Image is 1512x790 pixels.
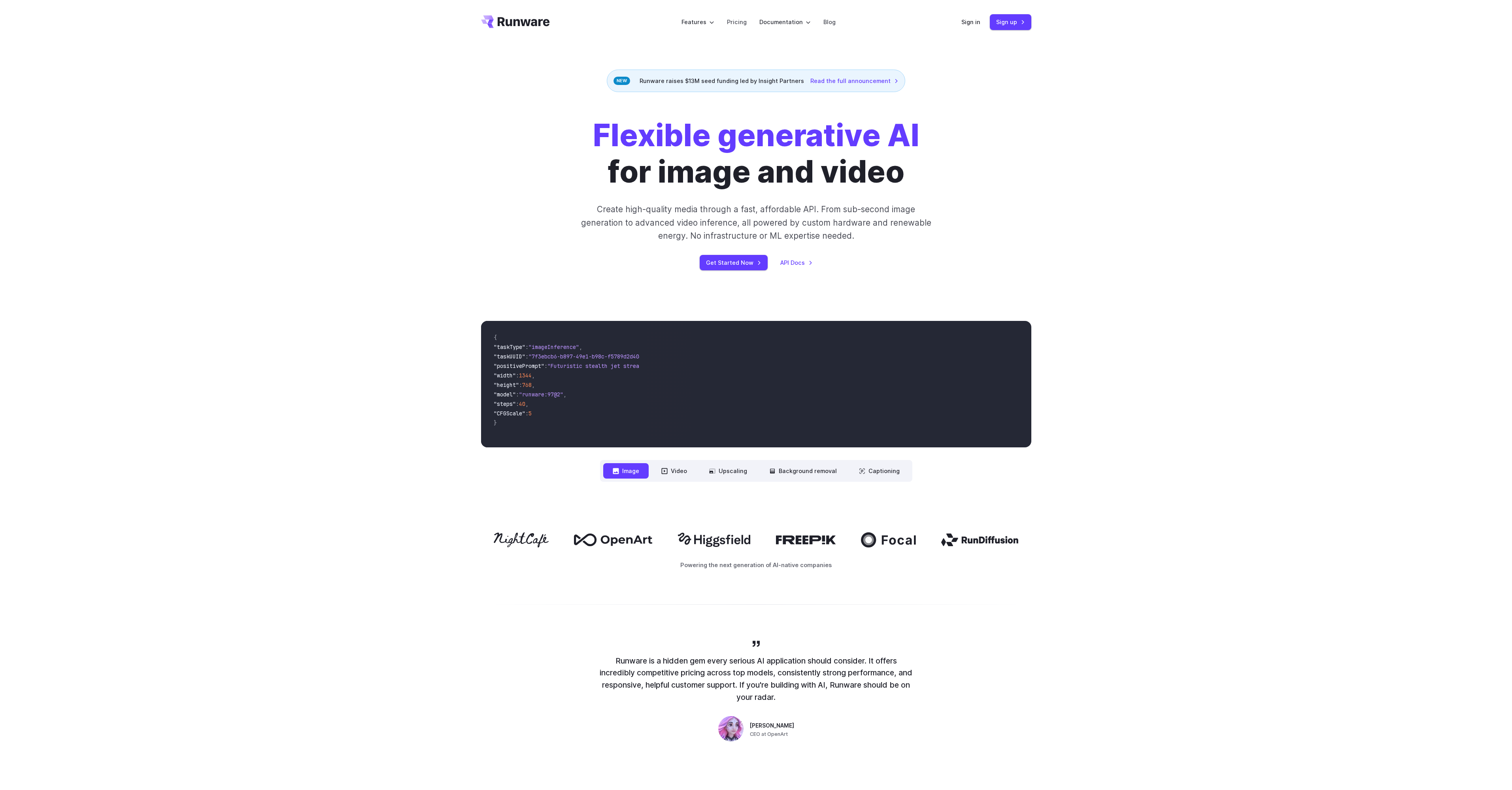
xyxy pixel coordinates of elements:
span: 1344 [519,372,532,379]
span: : [516,400,519,407]
span: "steps" [494,400,516,407]
button: Image [603,463,649,479]
a: Pricing [727,17,747,26]
p: Create high-quality media through a fast, affordable API. From sub-second image generation to adv... [580,203,932,242]
span: : [525,353,529,360]
a: Sign up [990,14,1031,30]
label: Features [681,17,714,26]
a: API Docs [780,258,813,267]
span: , [579,343,582,351]
span: "7f3ebcb6-b897-49e1-b98c-f5789d2d40d7" [529,353,649,360]
span: "positivePrompt" [494,362,544,370]
span: : [516,391,519,398]
span: } [494,419,497,426]
span: , [532,381,535,388]
button: Video [652,463,697,479]
button: Captioning [849,463,909,479]
a: Go to / [481,15,550,28]
a: Read the full announcement [810,76,899,85]
span: "taskUUID" [494,353,525,360]
span: : [516,372,519,379]
button: Background removal [760,463,846,479]
h1: for image and video [593,117,919,190]
span: "runware:97@2" [519,391,563,398]
label: Documentation [759,17,811,26]
a: Blog [823,17,836,26]
span: "Futuristic stealth jet streaking through a neon-lit cityscape with glowing purple exhaust" [547,362,835,370]
span: "height" [494,381,519,388]
span: { [494,334,497,341]
p: Powering the next generation of AI-native companies [481,560,1031,569]
span: [PERSON_NAME] [750,722,794,730]
span: , [563,391,566,398]
span: , [525,400,529,407]
span: "CFGScale" [494,410,525,417]
span: : [525,410,529,417]
img: Person [718,716,744,741]
div: Runware raises $13M seed funding led by Insight Partners [607,70,905,92]
span: "model" [494,391,516,398]
span: : [544,362,547,370]
span: 768 [522,381,532,388]
span: "width" [494,372,516,379]
span: : [525,343,529,351]
span: CEO at OpenArt [750,730,788,738]
span: , [532,372,535,379]
span: "imageInference" [529,343,579,351]
p: Runware is a hidden gem every serious AI application should consider. It offers incredibly compet... [598,655,914,703]
span: "taskType" [494,343,525,351]
span: 5 [529,410,532,417]
span: 40 [519,400,525,407]
a: Get Started Now [700,255,768,270]
a: Sign in [961,17,980,26]
strong: Flexible generative AI [593,117,919,154]
span: : [519,381,522,388]
button: Upscaling [700,463,757,479]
